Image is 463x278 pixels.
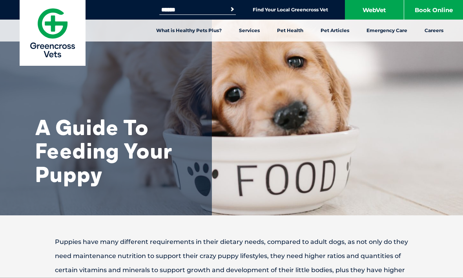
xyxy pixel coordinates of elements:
[35,116,192,186] h1: A Guide To Feeding Your Puppy
[312,20,358,42] a: Pet Articles
[228,5,236,13] button: Search
[358,20,416,42] a: Emergency Care
[148,20,230,42] a: What is Healthy Pets Plus?
[230,20,268,42] a: Services
[416,20,452,42] a: Careers
[268,20,312,42] a: Pet Health
[253,7,328,13] a: Find Your Local Greencross Vet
